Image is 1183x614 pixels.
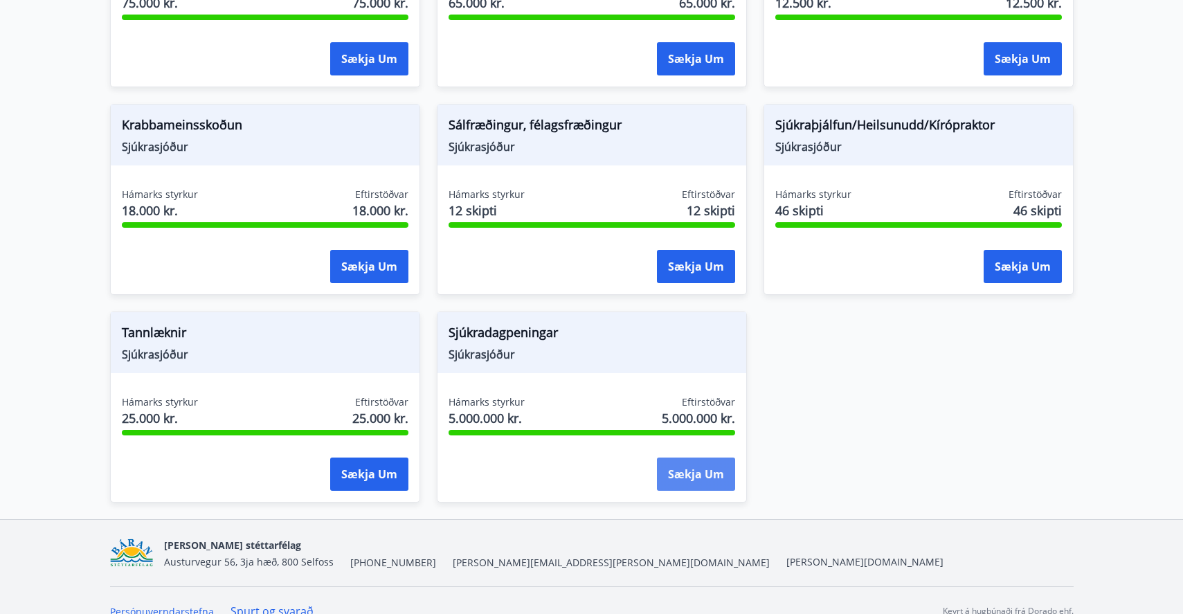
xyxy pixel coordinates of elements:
span: Tannlæknir [122,323,408,347]
span: Sjúkradagpeningar [449,323,735,347]
button: Sækja um [657,458,735,491]
span: Hámarks styrkur [122,188,198,201]
span: Sjúkrasjóður [775,139,1062,154]
button: Sækja um [984,250,1062,283]
span: Eftirstöðvar [682,395,735,409]
span: Sjúkrasjóður [449,347,735,362]
span: Sjúkrasjóður [449,139,735,154]
span: Eftirstöðvar [355,395,408,409]
span: Sjúkrasjóður [122,347,408,362]
span: Sjúkrasjóður [122,139,408,154]
button: Sækja um [984,42,1062,75]
span: Eftirstöðvar [1009,188,1062,201]
a: [PERSON_NAME][DOMAIN_NAME] [786,555,943,568]
span: Hámarks styrkur [775,188,851,201]
span: [PERSON_NAME][EMAIL_ADDRESS][PERSON_NAME][DOMAIN_NAME] [453,556,770,570]
span: 46 skipti [775,201,851,219]
span: 12 skipti [449,201,525,219]
span: 18.000 kr. [122,201,198,219]
span: Eftirstöðvar [355,188,408,201]
span: 5.000.000 kr. [662,409,735,427]
button: Sækja um [330,250,408,283]
span: Eftirstöðvar [682,188,735,201]
span: 5.000.000 kr. [449,409,525,427]
span: Hámarks styrkur [449,395,525,409]
button: Sækja um [657,42,735,75]
span: 46 skipti [1013,201,1062,219]
span: Sjúkraþjálfun/Heilsunudd/Kírópraktor [775,116,1062,139]
span: Krabbameinsskoðun [122,116,408,139]
span: [PHONE_NUMBER] [350,556,436,570]
button: Sækja um [330,42,408,75]
button: Sækja um [330,458,408,491]
span: [PERSON_NAME] stéttarfélag [164,539,301,552]
span: Austurvegur 56, 3ja hæð, 800 Selfoss [164,555,334,568]
button: Sækja um [657,250,735,283]
span: 12 skipti [687,201,735,219]
span: Sálfræðingur, félagsfræðingur [449,116,735,139]
span: 25.000 kr. [122,409,198,427]
span: Hámarks styrkur [449,188,525,201]
img: Bz2lGXKH3FXEIQKvoQ8VL0Fr0uCiWgfgA3I6fSs8.png [110,539,154,568]
span: 18.000 kr. [352,201,408,219]
span: Hámarks styrkur [122,395,198,409]
span: 25.000 kr. [352,409,408,427]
